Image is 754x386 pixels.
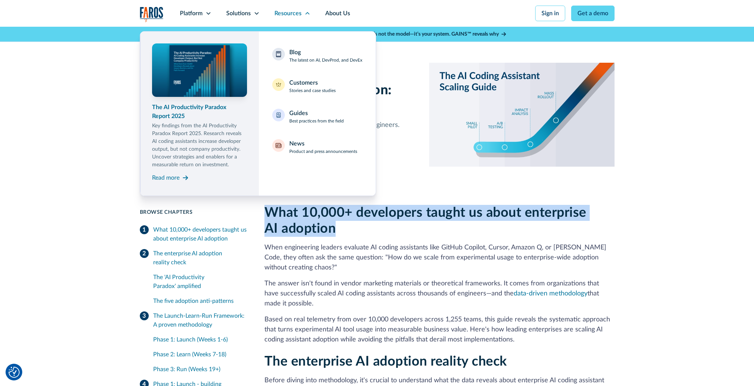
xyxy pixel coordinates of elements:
p: Best practices from the field [289,118,344,124]
a: Phase 1: Launch (Weeks 1-6) [153,332,247,347]
strong: The enterprise AI adoption reality check [264,355,507,368]
p: Stories and case studies [289,87,336,94]
div: News [289,139,304,148]
div: Customers [289,78,318,87]
div: The AI Productivity Paradox Report 2025 [152,103,247,121]
a: GuidesBest practices from the field [268,104,367,129]
img: Logo of the analytics and reporting company Faros. [140,7,164,22]
div: The Launch-Learn-Run Framework: A proven methodology [153,311,247,329]
div: Phase 3: Run (Weeks 19+) [153,365,247,374]
p: Key findings from the AI Productivity Paradox Report 2025. Research reveals AI coding assistants ... [152,122,247,169]
div: The 'AI Productivity Paradox' amplified [153,273,247,291]
div: Platform [180,9,203,18]
a: The Launch-Learn-Run Framework: A proven methodology [140,308,247,332]
a: Phase 2: Learn (Weeks 7-18) [153,347,247,362]
a: Sign in [535,6,565,21]
a: Phase 3: Run (Weeks 19+) [153,362,247,377]
img: Revisit consent button [9,367,20,378]
p: The latest on AI, DevProd, and DevEx [289,57,362,63]
div: The five adoption anti-patterns [153,297,247,305]
nav: Resources [140,27,615,196]
div: What 10,000+ developers taught us about enterprise AI adoption [153,225,247,243]
div: Solutions [226,9,251,18]
a: CustomersStories and case studies [268,74,367,98]
div: Phase 2: Learn (Weeks 7-18) [153,350,247,359]
div: Browse Chapters [140,209,247,216]
p: Product and press announcements [289,148,357,155]
a: The enterprise AI adoption reality check [140,246,247,270]
button: Cookie Settings [9,367,20,378]
div: Phase 1: Launch (Weeks 1-6) [153,335,247,344]
a: NewsProduct and press announcements [268,135,367,159]
a: The five adoption anti-patterns [153,294,247,308]
h2: What 10,000+ developers taught us about enterprise AI adoption [264,205,615,237]
a: BlogThe latest on AI, DevProd, and DevEx [268,43,367,68]
a: Get a demo [571,6,615,21]
p: When engineering leaders evaluate AI coding assistants like GitHub Copilot, Cursor, Amazon Q, or ... [264,243,615,273]
p: Based on real telemetry from over 10,000 developers across 1,255 teams, this guide reveals the sy... [264,315,615,345]
a: What 10,000+ developers taught us about enterprise AI adoption [140,222,247,246]
div: Blog [289,48,301,57]
div: The enterprise AI adoption reality check [153,249,247,267]
div: Read more [152,173,180,182]
a: data-driven methodology [514,290,587,297]
p: The answer isn't found in vendor marketing materials or theoretical frameworks. It comes from org... [264,279,615,309]
div: Resources [274,9,302,18]
a: The 'AI Productivity Paradox' amplified [153,270,247,294]
a: home [140,7,164,22]
a: The AI Productivity Paradox Report 2025Key findings from the AI Productivity Paradox Report 2025.... [152,43,247,184]
div: Guides [289,109,308,118]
